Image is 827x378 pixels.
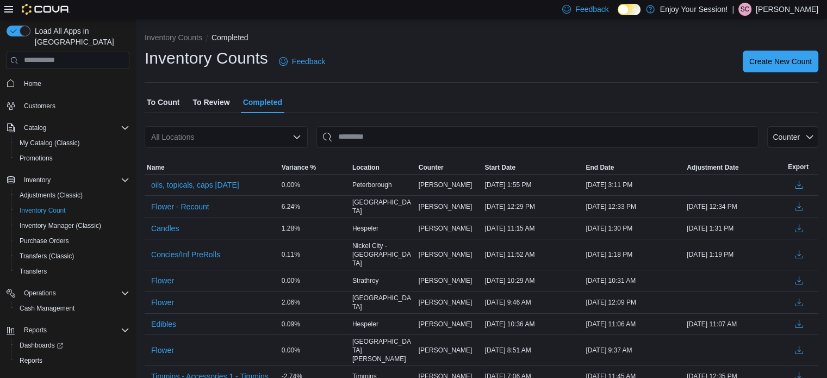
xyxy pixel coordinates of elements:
span: Operations [24,289,56,298]
span: Operations [20,287,129,300]
button: Inventory Count [11,203,134,218]
span: To Review [192,91,229,113]
span: Flower - Recount [151,201,209,212]
span: Feedback [575,4,608,15]
span: Inventory Count [15,204,129,217]
span: Purchase Orders [15,234,129,247]
span: Inventory [24,176,51,184]
span: [PERSON_NAME] [419,224,472,233]
span: Inventory Count [20,206,66,215]
a: Transfers [15,265,51,278]
button: Variance % [279,161,350,174]
div: 0.00% [279,178,350,191]
button: Transfers [11,264,134,279]
div: 2.06% [279,296,350,309]
div: [DATE] 1:31 PM [685,222,786,235]
div: [DATE] 12:09 PM [583,296,685,309]
button: Flower [147,272,178,289]
button: Inventory [2,172,134,188]
a: Customers [20,100,60,113]
div: Peterborough [350,178,416,191]
button: Cash Management [11,301,134,316]
span: Adjustment Date [687,163,738,172]
span: Home [20,77,129,90]
span: Promotions [15,152,129,165]
button: My Catalog (Classic) [11,135,134,151]
span: Export [788,163,809,171]
div: [DATE] 10:31 AM [583,274,685,287]
div: [DATE] 11:07 AM [685,318,786,331]
button: Create New Count [743,51,818,72]
div: [DATE] 1:55 PM [482,178,583,191]
div: 0.11% [279,248,350,261]
a: Dashboards [15,339,67,352]
div: [DATE] 12:34 PM [685,200,786,213]
span: Customers [24,102,55,110]
a: Cash Management [15,302,79,315]
span: Concies/Inf PreRolls [151,249,220,260]
button: Catalog [20,121,51,134]
button: Inventory Manager (Classic) [11,218,134,233]
div: Stephen Cowell [738,3,751,16]
button: Adjustment Date [685,161,786,174]
span: [PERSON_NAME] [419,276,472,285]
button: Concies/Inf PreRolls [147,246,225,263]
div: [DATE] 12:33 PM [583,200,685,213]
div: [DATE] 11:15 AM [482,222,583,235]
div: [GEOGRAPHIC_DATA][PERSON_NAME] [350,335,416,365]
span: Feedback [292,56,325,67]
span: Variance % [282,163,316,172]
span: Catalog [24,123,46,132]
a: Home [20,77,46,90]
div: [DATE] 1:18 PM [583,248,685,261]
span: Edibles [151,319,176,330]
span: SC [741,3,750,16]
span: Counter [773,133,800,141]
span: oils, topicals, caps [DATE] [151,179,239,190]
span: Create New Count [749,56,812,67]
div: [DATE] 1:30 PM [583,222,685,235]
span: Inventory [20,173,129,187]
div: [DATE] 8:51 AM [482,344,583,357]
span: Reports [20,356,42,365]
span: [PERSON_NAME] [419,181,472,189]
a: Adjustments (Classic) [15,189,87,202]
span: Customers [20,99,129,113]
span: Cash Management [15,302,129,315]
span: Reports [20,324,129,337]
a: Promotions [15,152,57,165]
button: Inventory [20,173,55,187]
div: [DATE] 9:37 AM [583,344,685,357]
span: Transfers [20,267,47,276]
div: [GEOGRAPHIC_DATA] [350,292,416,313]
span: Dashboards [15,339,129,352]
div: [DATE] 3:11 PM [583,178,685,191]
span: Flower [151,275,174,286]
button: Counter [416,161,483,174]
span: [PERSON_NAME] [419,346,472,355]
span: Inventory Manager (Classic) [20,221,101,230]
span: End Date [586,163,614,172]
span: Dark Mode [618,15,618,16]
div: 1.28% [279,222,350,235]
button: Operations [2,286,134,301]
button: Adjustments (Classic) [11,188,134,203]
span: Name [147,163,165,172]
span: Reports [24,326,47,334]
span: [PERSON_NAME] [419,250,472,259]
span: Home [24,79,41,88]
a: My Catalog (Classic) [15,137,84,150]
button: Purchase Orders [11,233,134,249]
span: Inventory Manager (Classic) [15,219,129,232]
span: Candles [151,223,179,234]
p: | [732,3,734,16]
div: 6.24% [279,200,350,213]
div: [DATE] 11:52 AM [482,248,583,261]
nav: An example of EuiBreadcrumbs [145,32,818,45]
div: [DATE] 1:19 PM [685,248,786,261]
span: Dashboards [20,341,63,350]
div: 0.00% [279,274,350,287]
div: Strathroy [350,274,416,287]
button: Edibles [147,316,181,332]
span: Adjustments (Classic) [20,191,83,200]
